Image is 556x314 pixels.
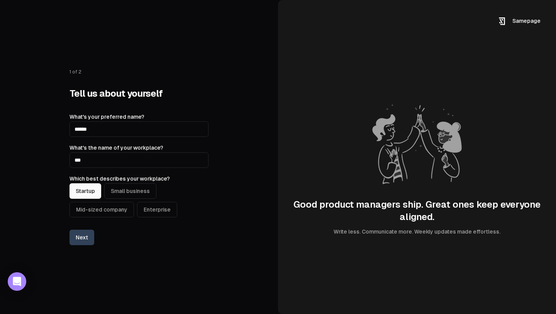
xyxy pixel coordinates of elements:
div: Open Intercom Messenger [8,272,26,291]
label: Which best describes your workplace? [69,176,170,182]
div: Good product managers ship. Great ones keep everyone aligned. [293,198,541,223]
span: Samepage [512,18,541,24]
button: Next [69,230,94,245]
button: Startup [69,183,101,199]
button: Mid-sized company [69,202,134,217]
label: What's your preferred name? [69,114,144,120]
div: Write less. Communicate more. Weekly updates made effortless. [334,228,500,236]
button: Small business [104,183,156,199]
label: What's the name of your workplace? [69,145,163,151]
h1: Tell us about yourself [69,87,208,100]
p: 1 of 2 [69,69,208,75]
button: Enterprise [137,202,177,217]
